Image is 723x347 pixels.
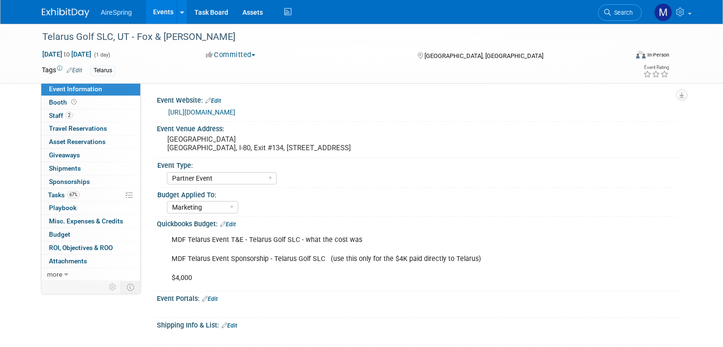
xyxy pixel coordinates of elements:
div: Event Venue Address: [157,122,681,134]
span: Tasks [48,191,80,199]
a: Booth [41,96,140,109]
a: Edit [205,97,221,104]
span: Asset Reservations [49,138,106,145]
img: Format-Inperson.png [636,51,646,58]
span: Booth [49,98,78,106]
div: Shipping Info & List: [157,318,681,330]
span: Staff [49,112,73,119]
td: Tags [42,65,82,76]
td: Toggle Event Tabs [121,281,141,293]
a: Budget [41,228,140,241]
div: Telarus [91,66,115,76]
div: In-Person [647,51,669,58]
a: Attachments [41,255,140,268]
span: (1 day) [93,52,110,58]
a: more [41,268,140,281]
a: Giveaways [41,149,140,162]
div: Telarus Golf SLC, UT - Fox & [PERSON_NAME] [39,29,616,46]
div: Event Website: [157,93,681,106]
img: Matthew Peck [654,3,672,21]
a: Tasks67% [41,189,140,202]
a: Sponsorships [41,175,140,188]
span: Budget [49,231,70,238]
span: Booth not reserved yet [69,98,78,106]
span: Attachments [49,257,87,265]
pre: [GEOGRAPHIC_DATA] [GEOGRAPHIC_DATA], I-80, Exit #134, [STREET_ADDRESS] [167,135,365,152]
span: Playbook [49,204,77,212]
div: Event Type: [157,158,677,170]
div: Quickbooks Budget: [157,217,681,229]
span: Giveaways [49,151,80,159]
span: [DATE] [DATE] [42,50,92,58]
a: Edit [220,221,236,228]
a: [URL][DOMAIN_NAME] [168,108,235,116]
a: Edit [202,296,218,302]
a: Event Information [41,83,140,96]
td: Personalize Event Tab Strip [105,281,121,293]
span: Search [611,9,633,16]
a: Shipments [41,162,140,175]
span: to [62,50,71,58]
a: Playbook [41,202,140,214]
a: Edit [67,67,82,74]
span: Misc. Expenses & Credits [49,217,123,225]
span: AireSpring [101,9,132,16]
a: Misc. Expenses & Credits [41,215,140,228]
a: Search [598,4,642,21]
span: Event Information [49,85,102,93]
span: Travel Reservations [49,125,107,132]
div: MDF Telarus Event T&E - Telarus Golf SLC - what the cost was MDF Telarus Event Sponsorship - Tela... [165,231,579,288]
a: Travel Reservations [41,122,140,135]
button: Committed [202,50,259,60]
span: 67% [67,191,80,198]
div: Event Rating [643,65,669,70]
span: 2 [66,112,73,119]
span: more [47,270,62,278]
div: Event Portals: [157,291,681,304]
a: Edit [222,322,237,329]
a: Staff2 [41,109,140,122]
span: Sponsorships [49,178,90,185]
a: Asset Reservations [41,135,140,148]
span: [GEOGRAPHIC_DATA], [GEOGRAPHIC_DATA] [424,52,543,59]
img: ExhibitDay [42,8,89,18]
div: Event Format [577,49,669,64]
div: Budget Applied To: [157,188,677,200]
a: ROI, Objectives & ROO [41,241,140,254]
span: ROI, Objectives & ROO [49,244,113,251]
span: Shipments [49,164,81,172]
